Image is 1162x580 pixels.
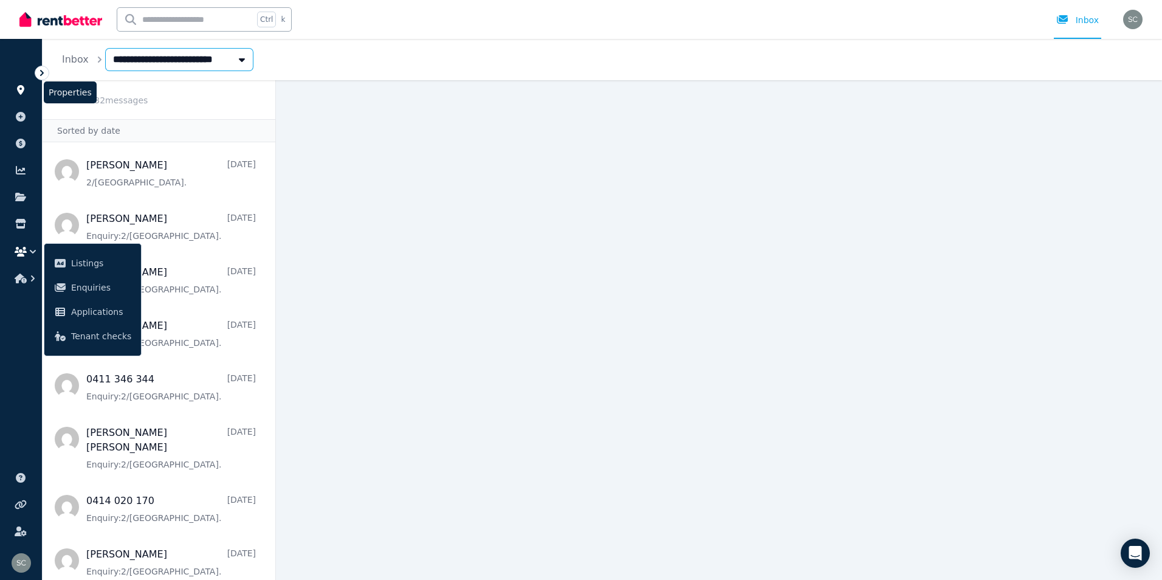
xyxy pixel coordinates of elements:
a: Inbox [62,54,89,65]
a: [PERSON_NAME][DATE]2/[GEOGRAPHIC_DATA]. [86,158,256,188]
div: Sorted by date [43,119,275,142]
a: Listings [49,251,136,275]
a: Tenant checks [49,324,136,348]
span: Enquiries [71,280,131,295]
span: Ctrl [257,12,276,27]
nav: Message list [43,142,275,580]
span: Tenant checks [71,329,131,344]
span: 32 message s [94,95,148,105]
nav: Breadcrumb [43,39,267,80]
a: [PERSON_NAME][DATE]Enquiry:2/[GEOGRAPHIC_DATA]. [86,547,256,578]
img: Scott Curtis [1123,10,1143,29]
a: [PERSON_NAME] [PERSON_NAME][DATE]Enquiry:2/[GEOGRAPHIC_DATA]. [86,426,256,471]
a: [PERSON_NAME][DATE]Enquiry:2/[GEOGRAPHIC_DATA]. [86,319,256,349]
div: Open Intercom Messenger [1121,539,1150,568]
a: 0414 020 170[DATE]Enquiry:2/[GEOGRAPHIC_DATA]. [86,494,256,524]
span: Listings [71,256,131,271]
a: [PERSON_NAME][DATE]Enquiry:2/[GEOGRAPHIC_DATA]. [86,212,256,242]
a: [PERSON_NAME][DATE]Enquiry:2/[GEOGRAPHIC_DATA]. [86,265,256,295]
div: Inbox [1056,14,1099,26]
span: Applications [71,305,131,319]
img: RentBetter [19,10,102,29]
span: k [281,15,285,24]
a: 0411 346 344[DATE]Enquiry:2/[GEOGRAPHIC_DATA]. [86,372,256,402]
a: Enquiries [49,275,136,300]
span: Properties [44,81,97,103]
img: Scott Curtis [12,553,31,573]
a: Applications [49,300,136,324]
